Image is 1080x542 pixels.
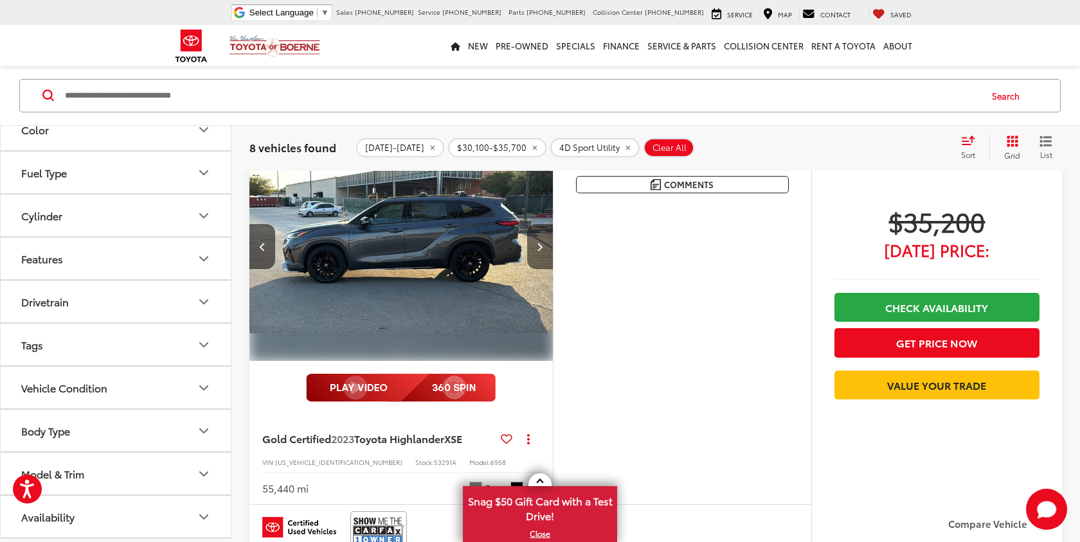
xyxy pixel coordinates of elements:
[820,10,851,19] span: Contact
[1,410,232,451] button: Body TypeBody Type
[249,224,275,269] button: Previous image
[778,10,792,19] span: Map
[469,457,491,467] span: Model:
[652,143,687,153] span: Clear All
[262,457,275,467] span: VIN:
[21,381,107,394] div: Vehicle Condition
[492,25,552,66] a: Pre-Owned
[643,138,694,157] button: Clear All
[1030,135,1062,161] button: List View
[869,7,915,20] a: My Saved Vehicles
[464,487,616,527] span: Snag $50 Gift Card with a Test Drive!
[229,35,321,57] img: Vic Vaughan Toyota of Boerne
[1004,150,1020,161] span: Grid
[21,252,63,265] div: Features
[448,138,546,157] button: remove 30100-35700
[418,7,440,17] span: Service
[444,431,462,446] span: XSE
[980,80,1038,112] button: Search
[834,205,1039,237] span: $35,200
[491,457,506,467] span: 6958
[434,457,456,467] span: 53291A
[1,281,232,322] button: DrivetrainDrivetrain
[955,135,989,161] button: Select sort value
[275,457,402,467] span: [US_VEHICLE_IDENTIFICATION_NUMBER]
[21,123,49,135] div: Color
[249,133,554,362] img: 2023 Toyota Highlander XSE
[890,10,912,19] span: Saved
[306,374,496,402] img: full motion video
[645,7,704,17] span: [PHONE_NUMBER]
[196,208,212,223] div: Cylinder
[720,25,807,66] a: Collision Center
[664,179,714,191] span: Comments
[21,295,69,308] div: Drivetrain
[262,432,496,446] a: Gold Certified2023Toyota HighlanderXSE
[196,380,212,396] div: Vehicle Condition
[336,7,353,17] span: Sales
[1,324,232,365] button: TagsTags
[799,7,854,20] a: Contact
[834,293,1039,322] a: Check Availability
[262,481,309,496] div: 55,440 mi
[64,80,980,111] input: Search by Make, Model, or Keyword
[834,243,1039,256] span: [DATE] Price:
[21,166,67,179] div: Fuel Type
[249,8,314,17] span: Select Language
[249,133,554,361] div: 2023 Toyota Highlander XSE 1
[196,509,212,525] div: Availability
[948,518,1049,530] label: Compare Vehicle
[1,238,232,279] button: FeaturesFeatures
[527,433,530,444] span: dropdown dots
[559,143,620,153] span: 4D Sport Utility
[196,337,212,353] div: Tags
[21,424,70,437] div: Body Type
[760,7,795,20] a: Map
[331,431,354,446] span: 2023
[249,139,336,155] span: 8 vehicles found
[355,7,414,17] span: [PHONE_NUMBER]
[21,209,62,222] div: Cylinder
[1,367,232,408] button: Vehicle ConditionVehicle Condition
[442,7,501,17] span: [PHONE_NUMBER]
[989,135,1030,161] button: Grid View
[415,457,434,467] span: Stock:
[1,453,232,494] button: Model & TrimModel & Trim
[1,109,232,150] button: ColorColor
[727,10,753,19] span: Service
[651,179,661,190] img: Comments
[879,25,916,66] a: About
[196,423,212,439] div: Body Type
[599,25,643,66] a: Finance
[464,25,492,66] a: New
[365,143,424,153] span: [DATE]-[DATE]
[1026,489,1067,530] svg: Start Chat
[527,224,553,269] button: Next image
[21,511,75,523] div: Availability
[21,338,43,351] div: Tags
[1,195,232,236] button: CylinderCylinder
[1,152,232,193] button: Fuel TypeFuel Type
[643,25,720,66] a: Service & Parts: Opens in a new tab
[1026,489,1067,530] button: Toggle Chat Window
[354,431,444,446] span: Toyota Highlander
[321,8,329,17] span: ▼
[834,328,1039,357] button: Get Price Now
[196,165,212,180] div: Fuel Type
[457,143,526,153] span: $30,100-$35,700
[262,431,331,446] span: Gold Certified
[552,25,599,66] a: Specials
[708,7,756,20] a: Service
[447,25,464,66] a: Home
[576,176,789,193] button: Comments
[593,7,643,17] span: Collision Center
[1,496,232,538] button: AvailabilityAvailability
[249,133,554,361] a: 2023 Toyota Highlander XSE2023 Toyota Highlander XSE2023 Toyota Highlander XSE2023 Toyota Highlan...
[196,294,212,310] div: Drivetrain
[526,7,586,17] span: [PHONE_NUMBER]
[807,25,879,66] a: Rent a Toyota
[249,8,329,17] a: Select Language​
[550,138,640,157] button: remove 4D%20Sport%20Utility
